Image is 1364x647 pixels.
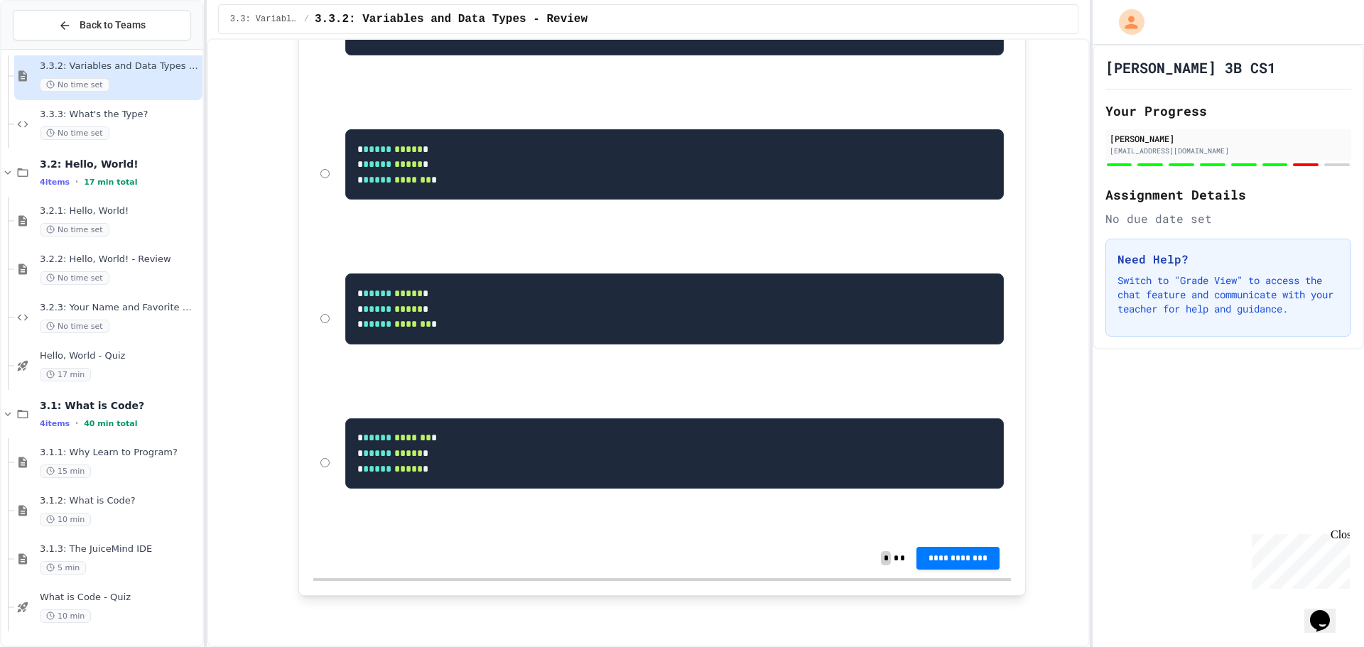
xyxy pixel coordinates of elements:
[40,271,109,285] span: No time set
[1105,210,1351,227] div: No due date set
[1105,185,1351,205] h2: Assignment Details
[1304,590,1350,633] iframe: chat widget
[1246,528,1350,589] iframe: chat widget
[1110,146,1347,156] div: [EMAIL_ADDRESS][DOMAIN_NAME]
[6,6,98,90] div: Chat with us now!Close
[40,109,200,121] span: 3.3.3: What's the Type?
[40,609,91,623] span: 10 min
[75,418,78,429] span: •
[80,18,146,33] span: Back to Teams
[40,350,200,362] span: Hello, World - Quiz
[40,60,200,72] span: 3.3.2: Variables and Data Types - Review
[40,254,200,266] span: 3.2.2: Hello, World! - Review
[230,13,298,25] span: 3.3: Variables and Data Types
[40,126,109,140] span: No time set
[40,320,109,333] span: No time set
[40,592,200,604] span: What is Code - Quiz
[40,178,70,187] span: 4 items
[40,495,200,507] span: 3.1.2: What is Code?
[84,419,137,428] span: 40 min total
[84,178,137,187] span: 17 min total
[40,368,91,381] span: 17 min
[1117,273,1339,316] p: Switch to "Grade View" to access the chat feature and communicate with your teacher for help and ...
[1105,101,1351,121] h2: Your Progress
[1110,132,1347,145] div: [PERSON_NAME]
[13,10,191,40] button: Back to Teams
[40,419,70,428] span: 4 items
[40,158,200,170] span: 3.2: Hello, World!
[40,447,200,459] span: 3.1.1: Why Learn to Program?
[40,399,200,412] span: 3.1: What is Code?
[315,11,588,28] span: 3.3.2: Variables and Data Types - Review
[304,13,309,25] span: /
[40,223,109,236] span: No time set
[1117,251,1339,268] h3: Need Help?
[40,543,200,555] span: 3.1.3: The JuiceMind IDE
[40,464,91,478] span: 15 min
[40,561,86,575] span: 5 min
[75,176,78,187] span: •
[1105,58,1276,77] h1: [PERSON_NAME] 3B CS1
[40,302,200,314] span: 3.2.3: Your Name and Favorite Movie
[40,513,91,526] span: 10 min
[1104,6,1148,38] div: My Account
[40,205,200,217] span: 3.2.1: Hello, World!
[40,78,109,92] span: No time set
